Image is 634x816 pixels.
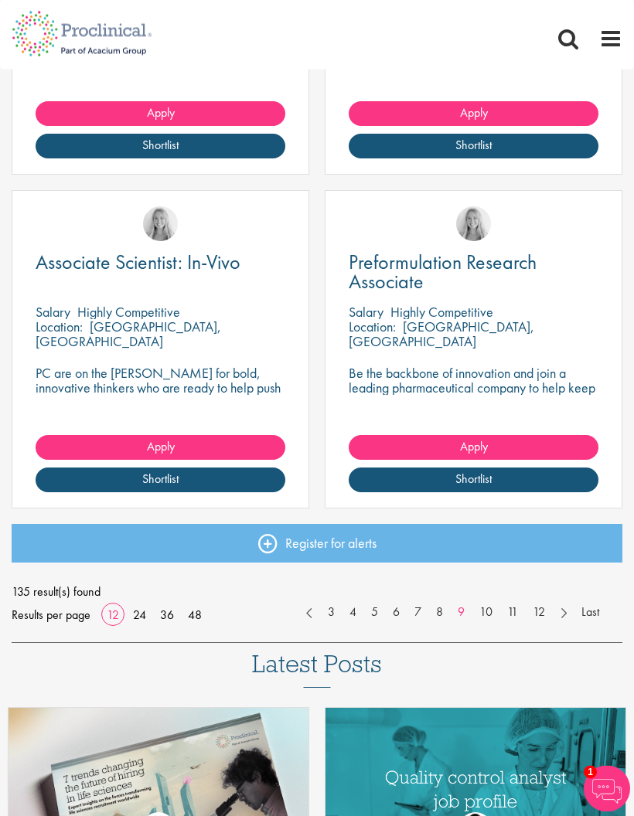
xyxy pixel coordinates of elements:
[320,604,343,622] a: 3
[143,207,178,242] img: Shannon Briggs
[349,318,396,336] span: Location:
[101,607,124,624] a: 12
[36,318,83,336] span: Location:
[36,468,285,493] a: Shortlist
[12,525,622,563] a: Register for alerts
[349,318,534,351] p: [GEOGRAPHIC_DATA], [GEOGRAPHIC_DATA]
[584,766,630,812] img: Chatbot
[36,318,221,351] p: [GEOGRAPHIC_DATA], [GEOGRAPHIC_DATA]
[574,604,607,622] a: Last
[460,105,488,121] span: Apply
[428,604,451,622] a: 8
[36,250,240,276] span: Associate Scientist: In-Vivo
[407,604,429,622] a: 7
[363,604,386,622] a: 5
[349,304,383,321] span: Salary
[155,607,179,624] a: 36
[385,604,407,622] a: 6
[349,366,598,410] p: Be the backbone of innovation and join a leading pharmaceutical company to help keep life-changin...
[499,604,526,622] a: 11
[525,604,553,622] a: 12
[36,366,285,425] p: PC are on the [PERSON_NAME] for bold, innovative thinkers who are ready to help push the boundari...
[349,468,598,493] a: Shortlist
[349,102,598,127] a: Apply
[349,250,537,295] span: Preformulation Research Associate
[12,581,622,604] span: 135 result(s) found
[349,436,598,461] a: Apply
[182,607,207,624] a: 48
[390,304,493,321] p: Highly Competitive
[456,207,491,242] img: Shannon Briggs
[36,304,70,321] span: Salary
[584,766,597,779] span: 1
[472,604,500,622] a: 10
[36,253,285,273] a: Associate Scientist: In-Vivo
[460,439,488,455] span: Apply
[147,105,175,121] span: Apply
[349,253,598,292] a: Preformulation Research Associate
[36,436,285,461] a: Apply
[36,134,285,159] a: Shortlist
[77,304,180,321] p: Highly Competitive
[342,604,364,622] a: 4
[349,134,598,159] a: Shortlist
[252,651,382,688] h3: Latest Posts
[147,439,175,455] span: Apply
[12,604,90,627] span: Results per page
[450,604,472,622] a: 9
[128,607,152,624] a: 24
